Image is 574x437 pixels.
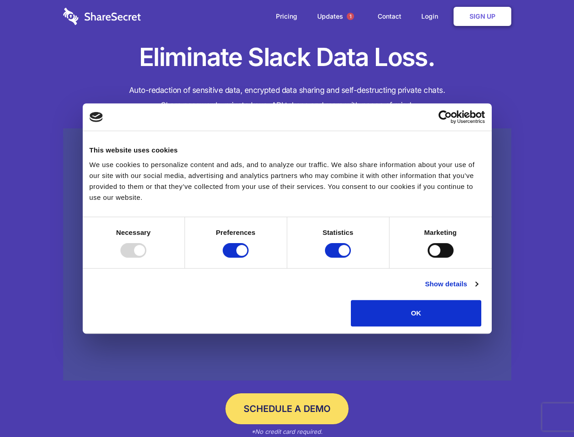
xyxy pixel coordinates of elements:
a: Pricing [267,2,306,30]
h1: Eliminate Slack Data Loss. [63,41,511,74]
img: logo-wordmark-white-trans-d4663122ce5f474addd5e946df7df03e33cb6a1c49d2221995e7729f52c070b2.svg [63,8,141,25]
a: Show details [425,279,478,290]
em: *No credit card required. [251,428,323,435]
a: Contact [369,2,410,30]
img: logo [90,112,103,122]
div: We use cookies to personalize content and ads, and to analyze our traffic. We also share informat... [90,159,485,203]
strong: Statistics [323,229,354,236]
a: Schedule a Demo [225,393,349,424]
a: Wistia video thumbnail [63,128,511,381]
div: This website uses cookies [90,145,485,156]
strong: Marketing [424,229,457,236]
span: 1 [347,13,354,20]
a: Usercentrics Cookiebot - opens in a new window [405,110,485,124]
strong: Necessary [116,229,151,236]
a: Sign Up [454,7,511,26]
h4: Auto-redaction of sensitive data, encrypted data sharing and self-destructing private chats. Shar... [63,83,511,113]
a: Login [412,2,452,30]
strong: Preferences [216,229,255,236]
button: OK [351,300,481,326]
